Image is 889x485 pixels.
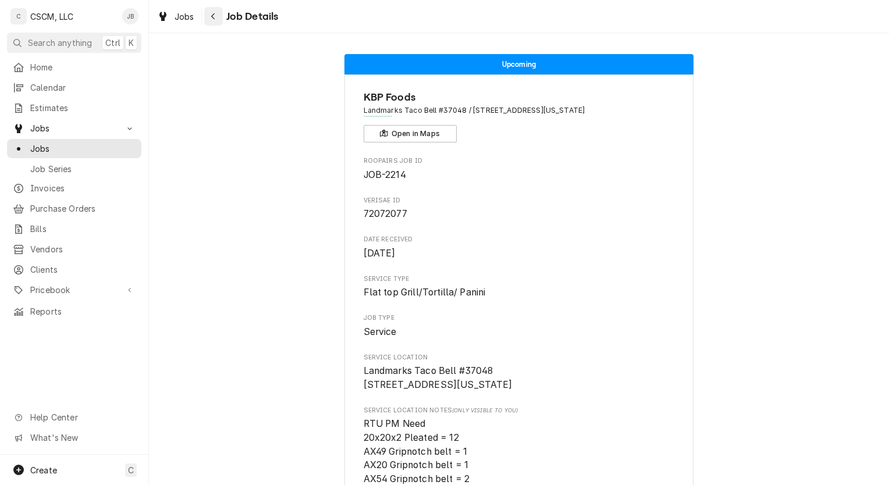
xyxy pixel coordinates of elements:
[122,8,138,24] div: James Bain's Avatar
[30,411,134,423] span: Help Center
[30,243,136,255] span: Vendors
[30,263,136,276] span: Clients
[364,286,675,299] span: Service Type
[175,10,194,23] span: Jobs
[364,274,675,284] span: Service Type
[364,208,407,219] span: 72072077
[364,207,675,221] span: Verisae ID
[364,156,675,166] span: Roopairs Job ID
[7,199,141,218] a: Purchase Orders
[364,274,675,299] div: Service Type
[7,280,141,299] a: Go to Pricebook
[30,465,57,475] span: Create
[364,365,513,390] span: Landmarks Taco Bell #37048 [STREET_ADDRESS][US_STATE]
[152,7,199,26] a: Jobs
[30,122,118,134] span: Jobs
[30,284,118,296] span: Pricebook
[7,78,141,97] a: Calendar
[364,196,675,205] span: Verisae ID
[204,7,223,26] button: Navigate back
[10,8,27,24] div: C
[364,406,675,415] span: Service Location Notes
[7,428,141,447] a: Go to What's New
[364,313,675,338] div: Job Type
[502,60,536,68] span: Upcoming
[364,168,675,182] span: Roopairs Job ID
[364,248,396,259] span: [DATE]
[7,219,141,238] a: Bills
[364,105,675,116] span: Address
[7,260,141,279] a: Clients
[364,196,675,221] div: Verisae ID
[7,302,141,321] a: Reports
[364,125,457,142] button: Open in Maps
[452,407,518,413] span: (Only Visible to You)
[364,313,675,323] span: Job Type
[364,235,675,244] span: Date Received
[30,182,136,194] span: Invoices
[105,37,120,49] span: Ctrl
[30,305,136,318] span: Reports
[30,202,136,215] span: Purchase Orders
[364,325,675,339] span: Job Type
[30,223,136,235] span: Bills
[364,235,675,260] div: Date Received
[364,353,675,362] span: Service Location
[364,287,486,298] span: Flat top Grill/Tortilla/ Panini
[129,37,134,49] span: K
[223,9,279,24] span: Job Details
[344,54,694,74] div: Status
[30,102,136,114] span: Estimates
[7,98,141,117] a: Estimates
[30,142,136,155] span: Jobs
[364,169,406,180] span: JOB-2214
[7,159,141,179] a: Job Series
[7,33,141,53] button: Search anythingCtrlK
[364,90,675,142] div: Client Information
[364,326,397,337] span: Service
[7,179,141,198] a: Invoices
[7,408,141,427] a: Go to Help Center
[7,119,141,138] a: Go to Jobs
[7,139,141,158] a: Jobs
[122,8,138,24] div: JB
[128,464,134,476] span: C
[364,364,675,391] span: Service Location
[364,353,675,392] div: Service Location
[30,61,136,73] span: Home
[364,247,675,261] span: Date Received
[364,156,675,181] div: Roopairs Job ID
[30,10,73,23] div: CSCM, LLC
[7,58,141,77] a: Home
[7,240,141,259] a: Vendors
[30,431,134,444] span: What's New
[364,90,675,105] span: Name
[30,81,136,94] span: Calendar
[28,37,92,49] span: Search anything
[30,163,136,175] span: Job Series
